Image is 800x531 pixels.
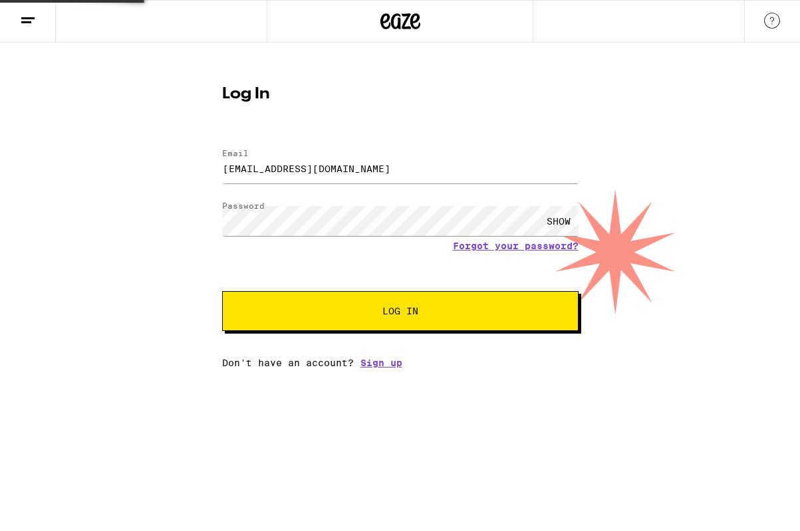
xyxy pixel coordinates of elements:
input: Email [222,154,579,183]
button: Log In [222,291,579,331]
span: Hi. Need any help? [8,9,96,20]
a: Forgot your password? [453,241,579,251]
div: SHOW [539,206,579,236]
label: Email [222,149,249,158]
span: Log In [382,306,418,316]
h1: Log In [222,86,579,102]
a: Sign up [360,358,402,368]
label: Password [222,201,265,210]
div: Don't have an account? [222,358,579,368]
